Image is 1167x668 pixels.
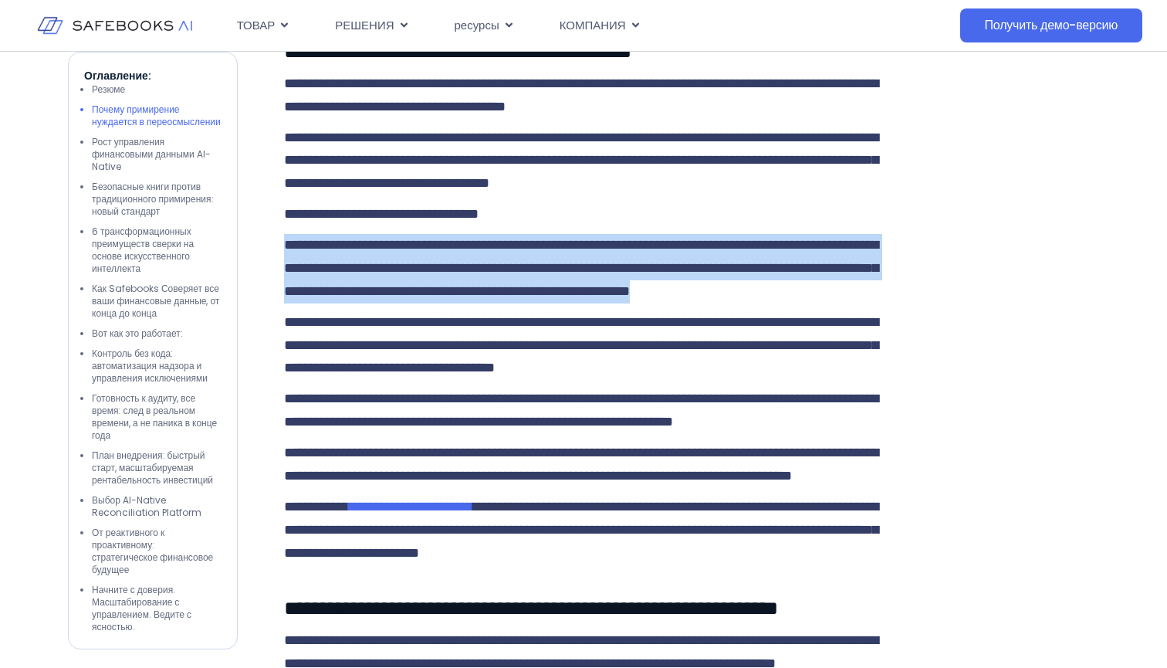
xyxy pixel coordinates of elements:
li: Как Safebooks Соверяет все ваши финансовые данные, от конца до конца [92,282,222,319]
li: Контроль без кода: автоматизация надзора и управления исключениями [92,347,222,384]
li: Безопасные книги против традиционного примирения: новый стандарт [92,180,222,217]
li: Резюме [92,83,222,95]
li: Начните с доверия. Масштабирование с управлением. Ведите с ясностью. [92,583,222,632]
span: ресурсы [455,17,499,35]
span: Получить демо-версию [985,18,1118,33]
li: Готовность к аудиту, все время: след в реальном времени, а не паника в конце года [92,392,222,441]
span: ТОВАР [237,17,276,35]
span: КОМПАНИЯ [560,17,626,35]
li: Почему примирение нуждается в переосмыслении [92,103,222,127]
li: От реактивного к проактивному: стратегическое финансовое будущее [92,526,222,575]
nav: меню [225,11,888,41]
li: 6 трансформационных преимуществ сверки на основе искусственного интеллекта [92,225,222,274]
a: Получить демо-версию [960,8,1143,42]
span: РЕШЕНИЯ [335,17,394,35]
li: Вот как это работает: [92,327,222,339]
li: Рост управления финансовыми данными AI-Native [92,135,222,172]
div: Переключить меню [225,11,888,41]
li: План внедрения: быстрый старт, масштабируемая рентабельность инвестиций [92,449,222,486]
li: Выбор AI-Native Reconciliation Platform [92,493,222,518]
p: Оглавление: [84,67,222,83]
